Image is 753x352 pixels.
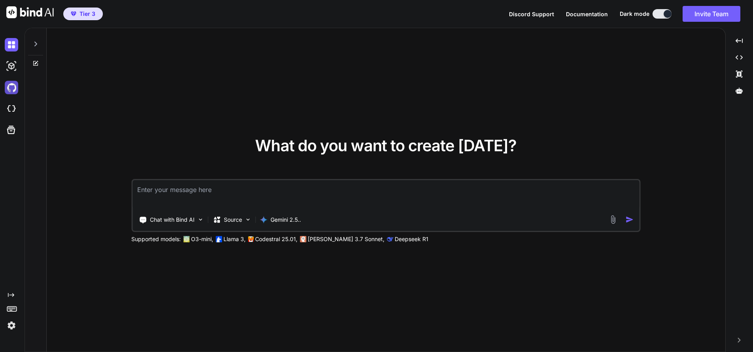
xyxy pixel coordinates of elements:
[5,102,18,116] img: cloudideIcon
[248,236,254,242] img: Mistral-AI
[683,6,740,22] button: Invite Team
[255,235,297,243] p: Codestral 25.01,
[244,216,251,223] img: Pick Models
[223,235,246,243] p: Llama 3,
[395,235,428,243] p: Deepseek R1
[608,215,617,224] img: attachment
[509,11,554,17] span: Discord Support
[63,8,103,20] button: premiumTier 3
[271,216,301,224] p: Gemini 2.5..
[5,81,18,94] img: githubDark
[5,319,18,332] img: settings
[566,11,608,17] span: Documentation
[625,215,634,224] img: icon
[150,216,195,224] p: Chat with Bind AI
[566,10,608,18] button: Documentation
[216,236,222,242] img: Llama2
[255,136,517,155] span: What do you want to create [DATE]?
[5,38,18,51] img: darkChat
[620,10,649,18] span: Dark mode
[79,10,95,18] span: Tier 3
[259,216,267,224] img: Gemini 2.5 Pro
[387,236,393,242] img: claude
[131,235,181,243] p: Supported models:
[308,235,384,243] p: [PERSON_NAME] 3.7 Sonnet,
[183,236,189,242] img: GPT-4
[224,216,242,224] p: Source
[191,235,213,243] p: O3-mini,
[197,216,204,223] img: Pick Tools
[509,10,554,18] button: Discord Support
[6,6,54,18] img: Bind AI
[71,11,76,16] img: premium
[5,59,18,73] img: darkAi-studio
[300,236,306,242] img: claude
